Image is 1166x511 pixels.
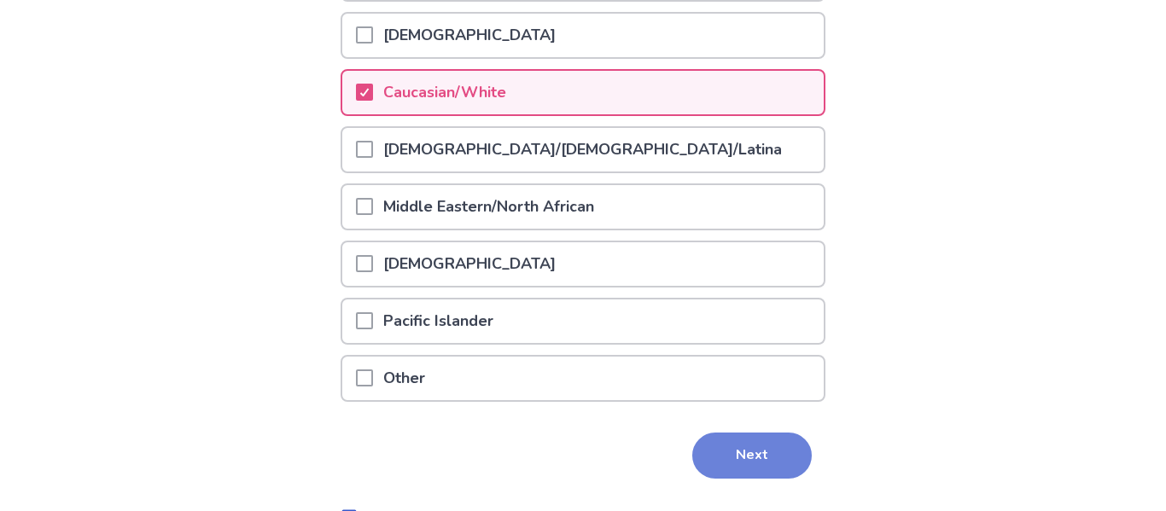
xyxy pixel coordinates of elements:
p: [DEMOGRAPHIC_DATA] [373,14,566,57]
p: Other [373,357,435,400]
p: Middle Eastern/North African [373,185,604,229]
button: Next [692,433,812,479]
p: Pacific Islander [373,299,504,343]
p: Caucasian/White [373,71,516,114]
p: [DEMOGRAPHIC_DATA] [373,242,566,286]
p: [DEMOGRAPHIC_DATA]/[DEMOGRAPHIC_DATA]/Latina [373,128,792,171]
